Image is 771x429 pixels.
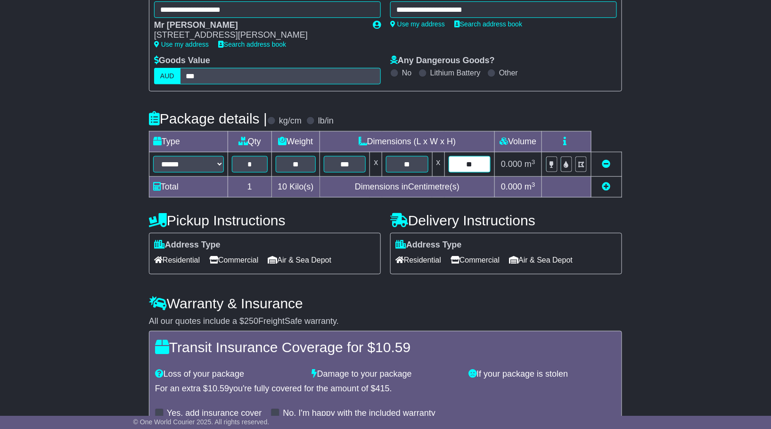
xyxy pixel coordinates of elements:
div: All our quotes include a $ FreightSafe warranty. [149,316,622,327]
div: Loss of your package [150,369,307,379]
td: Dimensions (L x W x H) [320,132,495,152]
td: Type [149,132,228,152]
label: kg/cm [279,116,302,126]
h4: Pickup Instructions [149,213,381,228]
h4: Package details | [149,111,267,126]
label: Goods Value [154,56,210,66]
div: Damage to your package [307,369,464,379]
h4: Delivery Instructions [390,213,622,228]
label: Yes, add insurance cover [167,408,262,419]
td: 1 [228,177,272,198]
span: 0.000 [501,182,522,191]
span: Air & Sea Depot [268,253,332,267]
a: Use my address [390,20,445,28]
span: Commercial [451,253,500,267]
label: Address Type [154,240,221,250]
td: x [432,152,444,177]
td: Volume [494,132,541,152]
div: [STREET_ADDRESS][PERSON_NAME] [154,30,363,41]
label: Any Dangerous Goods? [390,56,495,66]
label: Address Type [395,240,462,250]
td: Weight [271,132,320,152]
div: If your package is stolen [464,369,621,379]
sup: 3 [532,181,535,188]
div: For an extra $ you're fully covered for the amount of $ . [155,384,616,394]
span: 250 [244,316,258,326]
span: Residential [395,253,441,267]
sup: 3 [532,158,535,165]
label: AUD [154,68,180,84]
label: No, I'm happy with the included warranty [283,408,435,419]
span: Commercial [209,253,258,267]
td: Total [149,177,228,198]
span: m [525,159,535,169]
h4: Transit Insurance Coverage for $ [155,339,616,355]
span: m [525,182,535,191]
td: Qty [228,132,272,152]
a: Add new item [602,182,611,191]
label: No [402,68,411,77]
a: Search address book [218,41,286,48]
a: Use my address [154,41,209,48]
div: Mr [PERSON_NAME] [154,20,363,31]
span: 10 [278,182,287,191]
a: Remove this item [602,159,611,169]
td: Dimensions in Centimetre(s) [320,177,495,198]
label: Other [499,68,518,77]
h4: Warranty & Insurance [149,296,622,311]
td: Kilo(s) [271,177,320,198]
label: Lithium Battery [430,68,481,77]
span: Air & Sea Depot [509,253,573,267]
label: lb/in [318,116,334,126]
span: 0.000 [501,159,522,169]
span: © One World Courier 2025. All rights reserved. [133,418,270,426]
span: 10.59 [375,339,410,355]
span: Residential [154,253,200,267]
span: 10.59 [208,384,229,393]
td: x [370,152,382,177]
a: Search address book [454,20,522,28]
span: 415 [376,384,390,393]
